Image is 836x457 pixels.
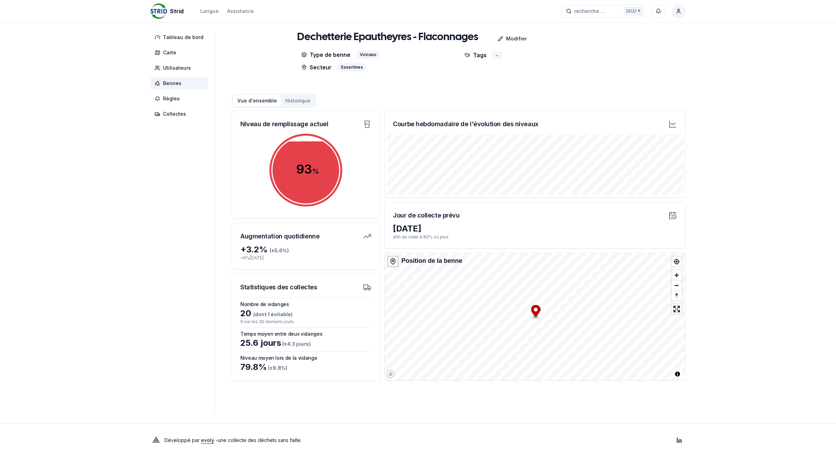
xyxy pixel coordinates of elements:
[574,8,605,15] span: recherche ...
[401,256,462,266] div: Position de la benne
[150,7,186,15] a: Strid
[150,77,210,90] a: Bennes
[150,46,210,59] a: Carte
[163,64,191,71] span: Utilisateurs
[672,304,682,314] button: Enter fullscreen
[240,231,319,241] h3: Augmentation quotidienne
[301,51,350,59] p: Type de benne
[164,435,302,445] p: Développé par - une collecte des déchets sans faille .
[240,330,371,337] h3: Temps moyen entre deux vidanges
[672,280,682,290] button: Zoom out
[393,223,677,234] div: [DATE]
[281,95,315,106] button: Historique
[150,31,210,44] a: Tableau de bord
[170,7,184,15] span: Strid
[240,308,371,319] div: 20
[672,270,682,280] button: Zoom in
[478,32,532,46] a: Modifier
[356,51,380,59] div: Volcano
[163,95,180,102] span: Règles
[281,341,311,347] span: (± 4.3 jours )
[240,355,371,361] h3: Niveau moyen lors de la vidange
[562,5,645,17] button: recherche ...Ctrl+K
[232,31,273,87] img: bin Image
[163,80,181,87] span: Bennes
[492,52,502,59] div: -
[506,35,527,42] p: Modifier
[240,255,371,261] p: + 0 % [DATE]
[163,111,186,117] span: Collectes
[227,7,254,15] a: Assistance
[393,119,538,129] h3: Courbe hebdomadaire de l'évolution des niveaux
[233,95,281,106] button: Vue d'ensemble
[240,319,371,325] p: 0 sur les 30 derniers jours
[240,119,328,129] h3: Niveau de remplissage actuel
[240,337,371,349] div: 25.6 jours
[200,8,219,15] div: Langue
[267,365,287,371] span: (± 9.8 %)
[240,244,371,255] div: + 3.2 %
[465,51,487,59] p: Tags
[240,282,317,292] h3: Statistiques des collectes
[150,108,210,120] a: Collectes
[531,305,541,319] div: Map marker
[673,370,682,378] button: Toggle attribution
[337,63,367,71] div: Essertines
[240,301,371,308] h3: Nombre de vidanges
[297,31,478,44] h1: Dechetterie Epautheyres - Flaconnages
[201,437,214,443] a: evoly
[200,7,219,15] button: Langue
[270,247,289,253] span: (± 5.6 %)
[150,3,167,20] img: Strid Logo
[672,290,682,300] button: Reset bearing to north
[301,63,332,71] p: Secteur
[163,34,203,41] span: Tableau de bord
[163,49,176,56] span: Carte
[393,234,677,240] p: afin de vider à 80% ou plus
[240,361,371,373] div: 79.8 %
[150,62,210,74] a: Utilisateurs
[150,92,210,105] a: Règles
[672,257,682,267] button: Find my location
[251,311,293,317] span: (dont 1 évitable)
[387,370,395,378] a: Mapbox logo
[150,435,162,446] img: Evoly Logo
[385,253,687,380] canvas: Map
[393,211,459,220] h3: Jour de collecte prévu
